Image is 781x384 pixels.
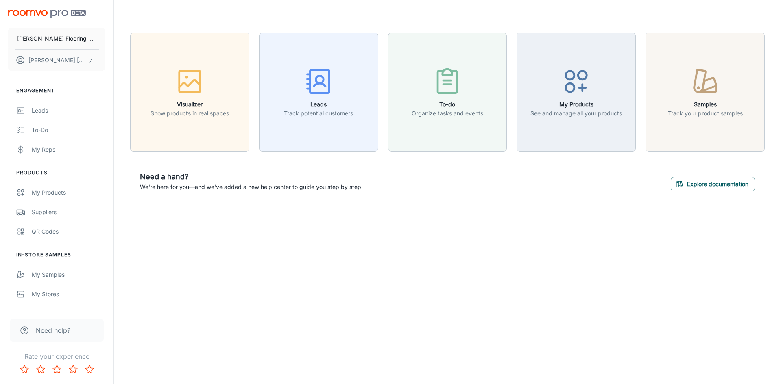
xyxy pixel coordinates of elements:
[8,50,105,71] button: [PERSON_NAME] [PERSON_NAME]
[646,87,765,95] a: SamplesTrack your product samples
[32,106,105,115] div: Leads
[388,87,507,95] a: To-doOrganize tasks and events
[140,182,363,191] p: We're here for you—and we've added a new help center to guide you step by step.
[671,179,755,187] a: Explore documentation
[530,100,622,109] h6: My Products
[517,33,636,152] button: My ProductsSee and manage all your products
[412,109,483,118] p: Organize tasks and events
[32,145,105,154] div: My Reps
[8,10,86,18] img: Roomvo PRO Beta
[151,100,229,109] h6: Visualizer
[284,109,353,118] p: Track potential customers
[517,87,636,95] a: My ProductsSee and manage all your products
[17,34,96,43] p: [PERSON_NAME] Flooring Center
[32,188,105,197] div: My Products
[140,171,363,182] h6: Need a hand?
[668,109,743,118] p: Track your product samples
[32,227,105,236] div: QR Codes
[28,56,86,65] p: [PERSON_NAME] [PERSON_NAME]
[130,33,249,152] button: VisualizerShow products in real spaces
[259,87,378,95] a: LeadsTrack potential customers
[388,33,507,152] button: To-doOrganize tasks and events
[32,126,105,135] div: To-do
[646,33,765,152] button: SamplesTrack your product samples
[412,100,483,109] h6: To-do
[32,208,105,217] div: Suppliers
[671,177,755,191] button: Explore documentation
[8,28,105,49] button: [PERSON_NAME] Flooring Center
[151,109,229,118] p: Show products in real spaces
[668,100,743,109] h6: Samples
[259,33,378,152] button: LeadsTrack potential customers
[284,100,353,109] h6: Leads
[530,109,622,118] p: See and manage all your products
